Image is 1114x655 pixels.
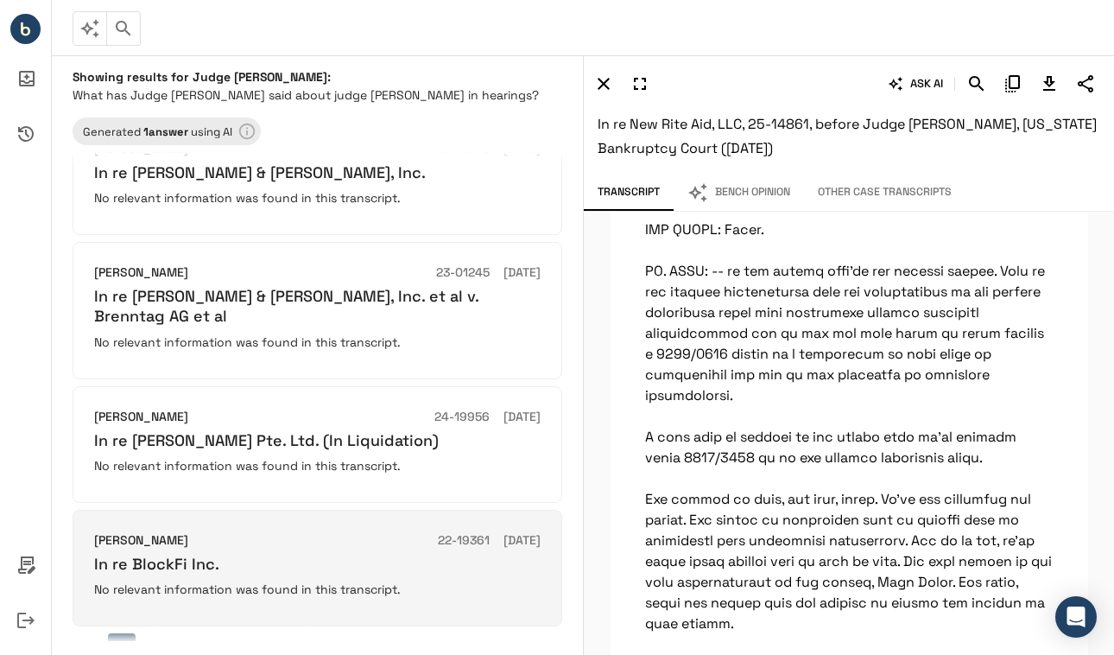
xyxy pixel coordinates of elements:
p: No relevant information was found in this transcript. [94,581,541,598]
h6: 24-19956 [434,408,490,427]
button: Bench Opinion [674,175,804,211]
b: 1 answer [143,124,188,139]
span: Generated using AI [73,124,243,139]
p: No relevant information was found in this transcript. [94,457,541,474]
h6: 22-19361 [438,531,490,550]
h6: [PERSON_NAME] [94,408,188,427]
button: Copy Citation [998,69,1028,99]
button: ASK AI [885,69,947,99]
span: In re New Rite Aid, LLC, 25-14861, before Judge [PERSON_NAME], [US_STATE] Bankruptcy Court ([DATE]) [598,115,1097,157]
p: No relevant information was found in this transcript. [94,334,541,351]
h6: Showing results for Judge [PERSON_NAME]: [73,69,562,85]
button: Download Transcript [1035,69,1064,99]
button: Search [962,69,991,99]
p: What has Judge [PERSON_NAME] said about judge [PERSON_NAME] in hearings? [73,86,562,104]
h6: In re [PERSON_NAME] & [PERSON_NAME], Inc. [94,162,541,182]
h6: [DATE] [503,264,541,283]
h6: In re [PERSON_NAME] & [PERSON_NAME], Inc. et al v. Brenntag AG et al [94,286,541,327]
h6: [PERSON_NAME] [94,264,188,283]
p: No relevant information was found in this transcript. [94,189,541,207]
h6: In re [PERSON_NAME] Pte. Ltd. (In Liquidation) [94,430,541,450]
h6: [PERSON_NAME] [94,531,188,550]
h6: [DATE] [503,408,541,427]
h6: 23-01245 [436,264,490,283]
button: Share Transcript [1071,69,1100,99]
h6: [DATE] [503,531,541,550]
div: Learn more about your results [73,118,261,145]
div: Open Intercom Messenger [1055,596,1097,638]
button: Other Case Transcripts [804,175,965,211]
button: Transcript [584,175,674,211]
h6: In re BlockFi Inc. [94,554,541,574]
